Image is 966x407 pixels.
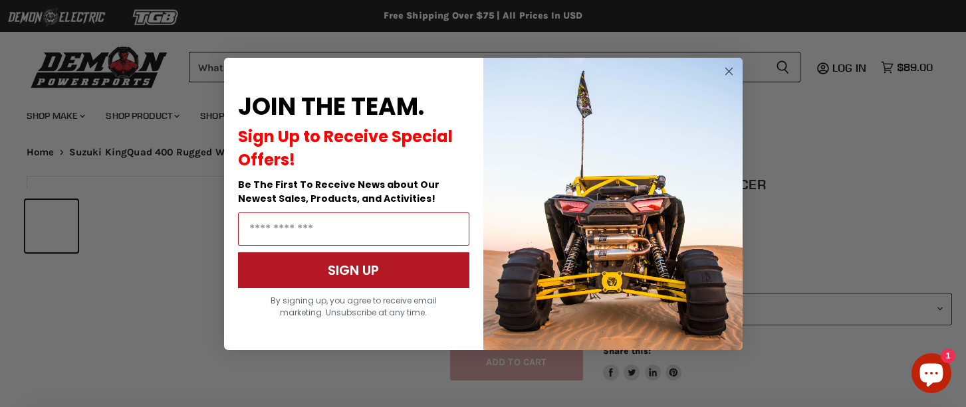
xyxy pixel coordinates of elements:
span: JOIN THE TEAM. [238,90,424,123]
input: Email Address [238,212,469,246]
span: Sign Up to Receive Special Offers! [238,125,453,171]
span: Be The First To Receive News about Our Newest Sales, Products, and Activities! [238,178,439,205]
inbox-online-store-chat: Shopify online store chat [907,353,955,396]
button: SIGN UP [238,252,469,288]
span: By signing up, you agree to receive email marketing. Unsubscribe at any time. [271,295,437,318]
img: a9095488-b6e7-41ba-879d-588abfab540b.jpeg [483,58,743,350]
button: Close dialog [721,63,737,80]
